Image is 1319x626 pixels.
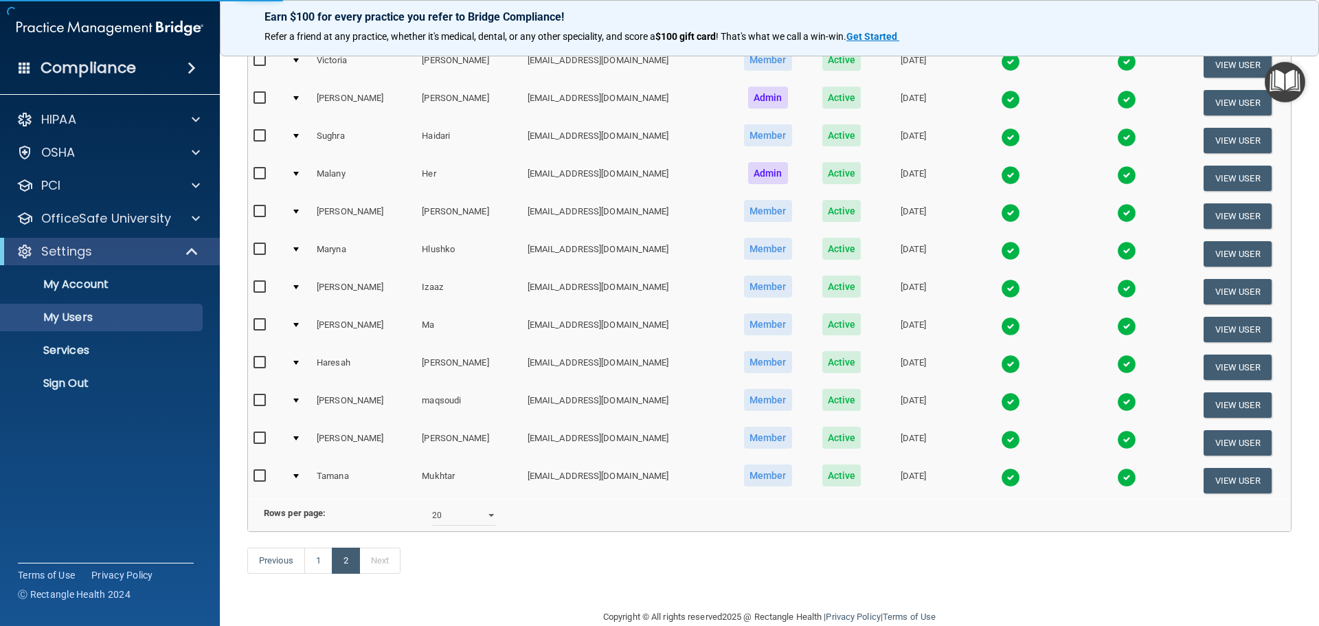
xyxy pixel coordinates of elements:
td: [DATE] [875,273,951,311]
img: tick.e7d51cea.svg [1001,468,1020,487]
button: View User [1204,52,1272,78]
button: View User [1204,392,1272,418]
td: [EMAIL_ADDRESS][DOMAIN_NAME] [522,462,728,499]
button: View User [1204,430,1272,456]
td: maqsoudi [416,386,521,424]
span: Active [822,162,861,184]
img: tick.e7d51cea.svg [1001,279,1020,298]
td: [DATE] [875,348,951,386]
img: tick.e7d51cea.svg [1117,430,1136,449]
td: [DATE] [875,122,951,159]
span: Member [744,313,792,335]
p: PCI [41,177,60,194]
span: Active [822,276,861,298]
button: View User [1204,203,1272,229]
a: OfficeSafe University [16,210,200,227]
img: tick.e7d51cea.svg [1117,317,1136,336]
button: View User [1204,468,1272,493]
td: [PERSON_NAME] [311,273,416,311]
td: [DATE] [875,386,951,424]
p: Sign Out [9,377,196,390]
strong: $100 gift card [655,31,716,42]
img: tick.e7d51cea.svg [1117,355,1136,374]
td: [EMAIL_ADDRESS][DOMAIN_NAME] [522,84,728,122]
b: Rows per page: [264,508,326,518]
button: Open Resource Center [1265,62,1305,102]
p: OSHA [41,144,76,161]
img: PMB logo [16,14,203,42]
td: [EMAIL_ADDRESS][DOMAIN_NAME] [522,46,728,84]
img: tick.e7d51cea.svg [1117,128,1136,147]
span: Ⓒ Rectangle Health 2024 [18,588,131,601]
td: Maryna [311,235,416,273]
a: Terms of Use [18,568,75,582]
td: [EMAIL_ADDRESS][DOMAIN_NAME] [522,424,728,462]
img: tick.e7d51cea.svg [1117,468,1136,487]
p: HIPAA [41,111,76,128]
td: [PERSON_NAME] [416,348,521,386]
img: tick.e7d51cea.svg [1001,128,1020,147]
span: Admin [748,162,788,184]
img: tick.e7d51cea.svg [1117,52,1136,71]
span: Active [822,124,861,146]
td: [EMAIL_ADDRESS][DOMAIN_NAME] [522,311,728,348]
td: [PERSON_NAME] [311,197,416,235]
span: Refer a friend at any practice, whether it's medical, dental, or any other speciality, and score a [264,31,655,42]
td: [EMAIL_ADDRESS][DOMAIN_NAME] [522,273,728,311]
img: tick.e7d51cea.svg [1001,430,1020,449]
img: tick.e7d51cea.svg [1001,203,1020,223]
button: View User [1204,241,1272,267]
p: Earn $100 for every practice you refer to Bridge Compliance! [264,10,1274,23]
h4: Compliance [41,58,136,78]
p: Settings [41,243,92,260]
span: Admin [748,87,788,109]
td: Mukhtar [416,462,521,499]
a: Get Started [846,31,899,42]
img: tick.e7d51cea.svg [1117,203,1136,223]
p: My Users [9,311,196,324]
span: Active [822,238,861,260]
td: Sughra [311,122,416,159]
td: [DATE] [875,84,951,122]
td: [PERSON_NAME] [311,311,416,348]
img: tick.e7d51cea.svg [1117,279,1136,298]
img: tick.e7d51cea.svg [1117,166,1136,185]
td: Haresah [311,348,416,386]
a: Terms of Use [883,612,936,622]
span: Member [744,351,792,373]
p: My Account [9,278,196,291]
span: Member [744,124,792,146]
img: tick.e7d51cea.svg [1001,52,1020,71]
td: [PERSON_NAME] [311,386,416,424]
img: tick.e7d51cea.svg [1001,317,1020,336]
td: [PERSON_NAME] [416,84,521,122]
a: Next [359,548,401,574]
span: Active [822,87,861,109]
td: [EMAIL_ADDRESS][DOMAIN_NAME] [522,348,728,386]
span: Active [822,351,861,373]
span: Active [822,389,861,411]
td: Izaaz [416,273,521,311]
td: [PERSON_NAME] [311,424,416,462]
span: Member [744,49,792,71]
td: Ma [416,311,521,348]
a: Previous [247,548,305,574]
td: [PERSON_NAME] [416,46,521,84]
span: Active [822,313,861,335]
a: Privacy Policy [826,612,880,622]
span: Active [822,427,861,449]
td: [EMAIL_ADDRESS][DOMAIN_NAME] [522,159,728,197]
td: [EMAIL_ADDRESS][DOMAIN_NAME] [522,122,728,159]
button: View User [1204,317,1272,342]
button: View User [1204,355,1272,380]
td: Her [416,159,521,197]
a: 2 [332,548,360,574]
td: [EMAIL_ADDRESS][DOMAIN_NAME] [522,235,728,273]
span: Member [744,276,792,298]
span: Member [744,238,792,260]
td: Tamana [311,462,416,499]
strong: Get Started [846,31,897,42]
td: [PERSON_NAME] [311,84,416,122]
td: [EMAIL_ADDRESS][DOMAIN_NAME] [522,386,728,424]
td: [PERSON_NAME] [416,197,521,235]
